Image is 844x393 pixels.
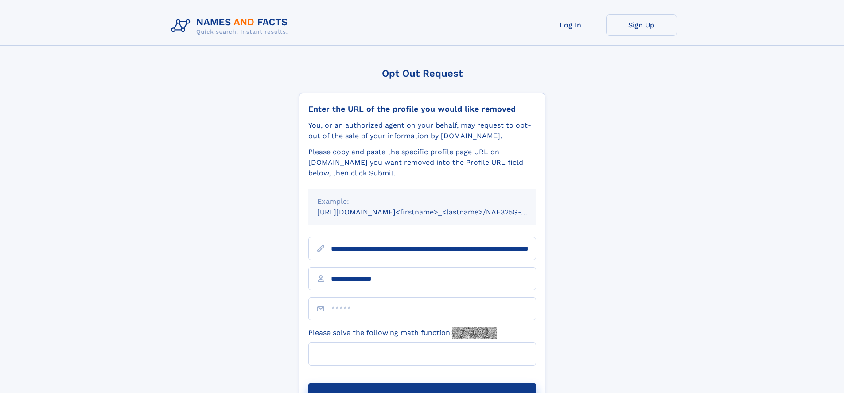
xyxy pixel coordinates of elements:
label: Please solve the following math function: [308,327,497,339]
img: Logo Names and Facts [167,14,295,38]
div: You, or an authorized agent on your behalf, may request to opt-out of the sale of your informatio... [308,120,536,141]
div: Opt Out Request [299,68,545,79]
a: Log In [535,14,606,36]
div: Please copy and paste the specific profile page URL on [DOMAIN_NAME] you want removed into the Pr... [308,147,536,179]
div: Enter the URL of the profile you would like removed [308,104,536,114]
small: [URL][DOMAIN_NAME]<firstname>_<lastname>/NAF325G-xxxxxxxx [317,208,553,216]
div: Example: [317,196,527,207]
a: Sign Up [606,14,677,36]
